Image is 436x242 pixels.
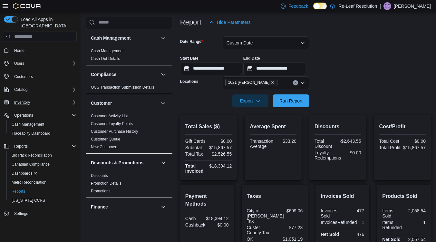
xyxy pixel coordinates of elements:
[185,163,204,174] strong: Total Invoiced
[383,2,391,10] div: Donna Epperly
[9,160,52,168] a: Canadian Compliance
[91,129,138,134] a: Customer Purchase History
[91,137,120,141] a: Customer Queue
[247,225,274,235] div: Custer County Tax
[9,151,54,159] a: BioTrack Reconciliation
[12,210,31,218] a: Settings
[91,189,111,194] span: Promotions
[6,120,79,129] button: Cash Management
[14,211,28,216] span: Settings
[160,99,167,107] button: Customer
[12,122,44,127] span: Cash Management
[271,81,275,84] button: Remove 1021 E. Davis from selection in this group
[160,203,167,211] button: Finance
[91,56,120,61] a: Cash Out Details
[9,160,77,168] span: Canadian Compliance
[91,160,158,166] button: Discounts & Promotions
[385,2,390,10] span: DE
[403,145,426,150] div: $15,867.57
[300,80,305,85] button: Open list of options
[86,172,172,198] div: Discounts & Promotions
[210,151,232,157] div: $2,526.55
[9,130,77,137] span: Traceabilty Dashboard
[382,220,402,230] div: Items Refunded
[9,188,77,195] span: Reports
[206,216,229,221] div: $18,394.12
[91,49,123,53] a: Cash Management
[12,189,25,194] span: Reports
[14,74,33,79] span: Customers
[321,192,364,200] h2: Invoices Sold
[9,121,77,128] span: Cash Management
[228,79,270,86] span: 1021 [PERSON_NAME]
[232,94,268,107] button: Export
[379,145,400,150] div: Total Profit
[380,2,381,10] p: |
[185,222,206,227] div: Cashback
[6,169,79,178] a: Dashboards
[250,123,296,131] h2: Average Spent
[185,216,204,221] div: Cash
[91,181,121,186] span: Promotion Details
[288,3,308,9] span: Feedback
[338,2,377,10] p: Re-Leaf Resolution
[344,232,364,237] div: 476
[14,100,30,105] span: Inventory
[86,83,172,94] div: Compliance
[1,72,79,81] button: Customers
[91,160,143,166] h3: Discounts & Promotions
[91,71,116,78] h3: Compliance
[12,209,77,218] span: Settings
[276,225,303,230] div: $77.23
[14,113,33,118] span: Operations
[1,111,79,120] button: Operations
[9,121,47,128] a: Cash Management
[313,3,327,9] input: Dark Mode
[91,173,108,178] a: Discounts
[180,56,199,61] label: Start Date
[12,171,37,176] span: Dashboards
[91,85,154,90] a: OCS Transaction Submission Details
[12,60,77,67] span: Users
[12,142,77,150] span: Reports
[185,123,232,131] h2: Total Sales ($)
[293,80,298,85] button: Clear input
[273,94,309,107] button: Run Report
[9,197,77,204] span: Washington CCRS
[160,71,167,78] button: Compliance
[247,208,284,224] div: City of [PERSON_NAME] Tax
[243,62,305,75] input: Press the down key to open a popover containing a calendar.
[91,137,120,142] span: Customer Queue
[13,3,42,9] img: Cova
[14,48,24,53] span: Home
[9,169,77,177] span: Dashboards
[209,163,232,169] div: $18,394.12
[9,197,48,204] a: [US_STATE] CCRS
[12,86,30,93] button: Catalog
[247,192,303,200] h2: Taxes
[315,123,361,131] h2: Discounts
[180,62,242,75] input: Press the down key to open a popover containing a calendar.
[86,112,172,153] div: Customer
[276,139,296,144] div: $33.20
[321,220,357,225] div: InvoicesRefunded
[185,139,207,144] div: Gift Cards
[236,94,265,107] span: Export
[91,204,158,210] button: Finance
[12,198,45,203] span: [US_STATE] CCRS
[91,100,158,106] button: Customer
[315,139,336,149] div: Total Discount
[4,43,77,235] nav: Complex example
[91,71,158,78] button: Compliance
[185,151,207,157] div: Total Tax
[321,208,341,218] div: Invoices Sold
[9,130,53,137] a: Traceabilty Dashboard
[1,209,79,218] button: Settings
[1,98,79,107] button: Inventory
[344,208,364,213] div: 477
[207,16,253,29] button: Hide Parameters
[91,204,108,210] h3: Finance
